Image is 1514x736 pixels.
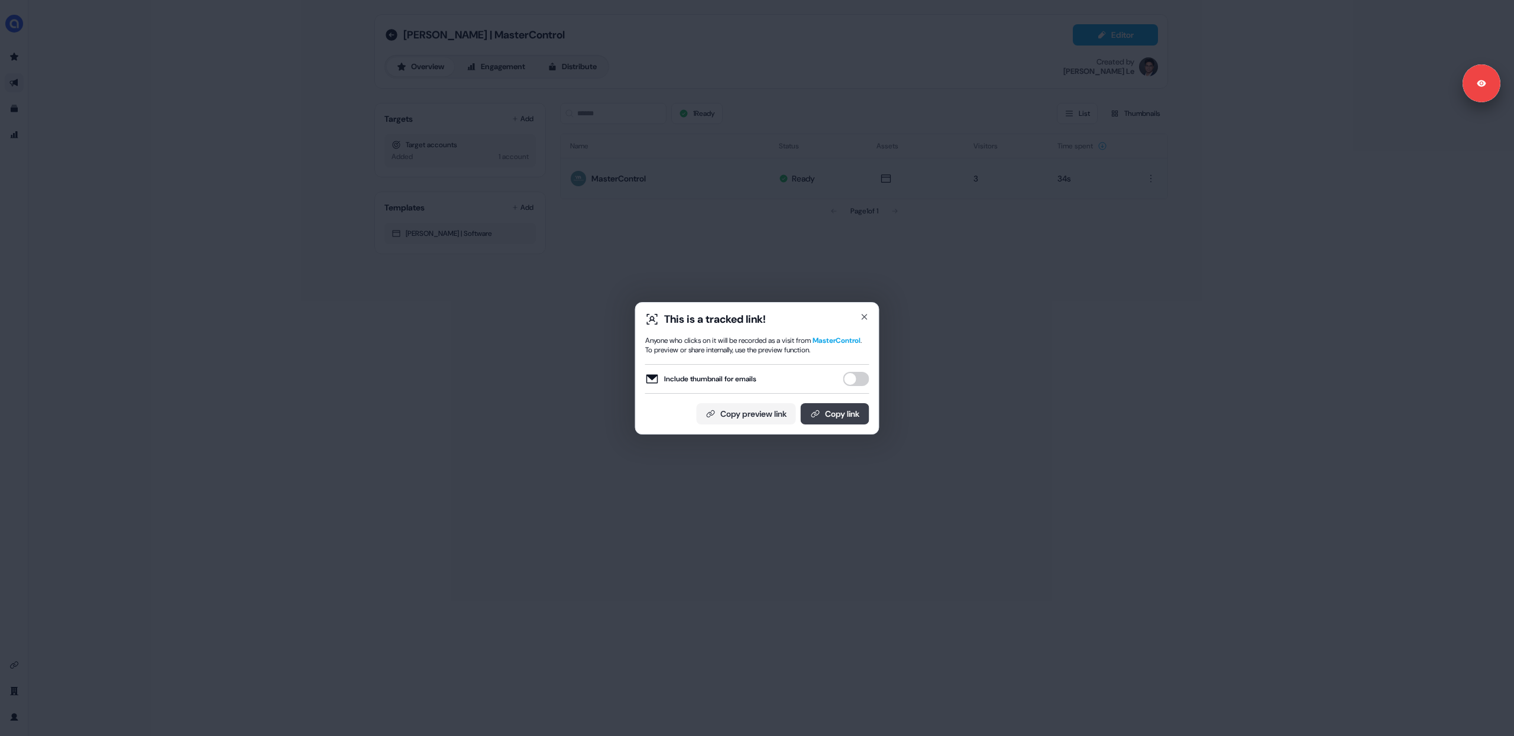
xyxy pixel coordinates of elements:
[645,336,869,355] div: Anyone who clicks on it will be recorded as a visit from . To preview or share internally, use th...
[645,372,756,386] label: Include thumbnail for emails
[697,403,796,424] button: Copy preview link
[801,403,869,424] button: Copy link
[664,312,766,326] div: This is a tracked link!
[813,336,860,345] span: MasterControl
